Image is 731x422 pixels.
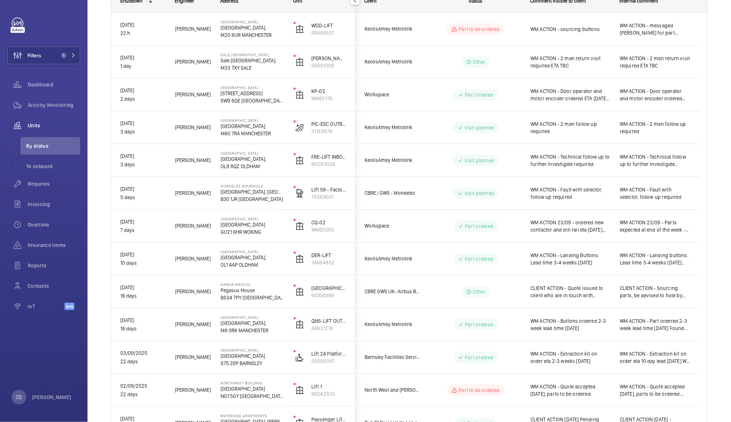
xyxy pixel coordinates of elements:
[295,189,304,198] img: freight_elevator.svg
[459,387,499,394] p: Part to be ordered
[365,156,421,164] span: KeolisAmey Metrolink
[311,252,346,259] p: DER-LIFT
[221,381,284,385] p: northwest building
[120,95,166,103] p: 2 days
[311,390,346,398] p: 89242830
[620,186,691,201] span: WM ACTION - Fault with selector, follow up required
[120,62,166,70] p: 1 day
[530,350,610,365] span: WM ACTION - Extraction kit on order eta 2-3 weeks [DATE]
[28,262,80,269] span: Reports
[221,249,284,254] p: [GEOGRAPHIC_DATA]
[120,128,166,136] p: 3 days
[16,394,22,401] p: CD
[311,383,346,390] p: Lift 1
[295,90,304,99] img: elevator.svg
[221,64,284,71] p: M33 7XY SALE
[295,123,304,132] img: escalator.svg
[530,55,610,69] span: WM ACTION - 2 man return visit required ETA TBC
[530,26,610,33] span: WM ACTION - sourcing buttons
[311,29,346,36] p: 99496531
[65,303,74,310] span: Beta
[28,201,80,208] span: Invoicing
[311,259,346,266] p: 74884832
[175,222,211,230] span: [PERSON_NAME]
[26,142,80,150] span: By status
[221,24,284,31] p: [GEOGRAPHIC_DATA],
[221,348,284,352] p: [GEOGRAPHIC_DATA]
[221,217,284,221] p: [GEOGRAPHIC_DATA]
[620,55,691,69] span: WM ACTION - 2 man return visit required ETA TBC
[175,353,211,361] span: [PERSON_NAME]
[311,95,346,102] p: WME0178
[221,414,284,418] p: Waterside Apartments
[620,317,691,332] span: WM ACTION - Part ordered 2-3 week lead time [DATE] Found parts, waiting for quote [DATE] [DATE] S...
[120,54,166,62] p: [DATE]
[620,88,691,102] span: WM ACTION - Door operator and motor encoder ordered ETA TBC [DATE] WM ACTION - Sourcing parts [DATE]
[620,219,691,233] span: WM ACTION 23/09 - Parts expected at end of the week - engineer to fit upon reciept. WM ACTION [DA...
[221,352,284,360] p: [GEOGRAPHIC_DATA]
[365,287,421,296] span: CBRE GWS UK- Airbus Bristol
[221,221,284,228] p: [GEOGRAPHIC_DATA]
[175,156,211,164] span: [PERSON_NAME]
[7,47,80,64] button: Filters1
[464,124,494,131] p: Visit planned
[221,320,284,327] p: [GEOGRAPHIC_DATA],
[32,394,71,401] p: [PERSON_NAME]
[620,383,691,398] span: WM ACTION - Quote accepted [DATE], parts to be ordered. CLIENT ACTION - Pending acceptance [DATE]...
[120,152,166,160] p: [DATE]
[530,284,610,299] span: CLIENT ACTION - Quote issued to client who are in touch with previous company who left the lift i...
[365,123,421,132] span: KeolisAmey Metrolink
[295,222,304,231] img: elevator.svg
[221,123,284,130] p: [GEOGRAPHIC_DATA],
[221,155,284,163] p: [GEOGRAPHIC_DATA],
[61,53,67,58] span: 1
[120,259,166,267] p: 10 days
[120,283,166,292] p: [DATE]
[120,325,166,333] p: 18 days
[295,353,304,362] img: platform_lift.svg
[311,350,346,357] p: Lift 24 Platform, CDC (off site)
[120,160,166,169] p: 3 days
[120,119,166,128] p: [DATE]
[311,120,346,128] p: PIC-ESC OUTBOUND
[175,320,211,329] span: [PERSON_NAME]
[28,122,80,129] span: Units
[530,120,610,135] span: WM ACTION - 2 man follow up required
[221,20,284,24] p: [GEOGRAPHIC_DATA]
[28,282,80,290] span: Contacts
[120,185,166,193] p: [DATE]
[465,321,493,328] p: Part ordered
[620,350,691,365] span: WM ACTION - Extraction kit on order eta 10 day lead [DATE] WM ACTION - Engineer replaced motor fu...
[530,88,610,102] span: WM ACTION - Door operator and motor encoder ordered ETA [DATE] [DATE]
[221,228,284,236] p: GU21 6HR WOKING
[464,157,494,164] p: Visit planned
[221,315,284,320] p: [GEOGRAPHIC_DATA]
[473,288,486,295] p: Other
[365,320,421,329] span: KeolisAmey Metrolink
[175,386,211,394] span: [PERSON_NAME]
[120,316,166,325] p: [DATE]
[221,31,284,39] p: M20 6UR MANCHESTER
[120,21,166,29] p: [DATE]
[464,190,494,197] p: Visit planned
[530,153,610,168] span: WM ACTION - Technical follow up to further investigate required
[221,188,284,195] p: [GEOGRAPHIC_DATA], [GEOGRAPHIC_DATA]
[221,151,284,155] p: [GEOGRAPHIC_DATA]
[26,163,80,170] span: To onboard
[530,186,610,201] span: WM ACTION - Fault with selector, follow up required
[311,292,346,299] p: 64106988
[175,90,211,99] span: [PERSON_NAME]
[221,90,284,97] p: [STREET_ADDRESS]
[221,392,284,400] p: NG1 5GY [GEOGRAPHIC_DATA]
[465,255,493,263] p: Part ordered
[311,317,346,325] p: QNS-LIFT OUTBOUND
[221,254,284,261] p: [GEOGRAPHIC_DATA],
[311,325,346,332] p: 48931218
[120,357,166,366] p: 22 days
[620,284,691,299] span: CLIENT ACTION - Sourcing parts, be advised to hold by [PERSON_NAME] as switched off from previous...
[221,163,284,170] p: OL9 8QZ OLDHAM
[311,128,346,135] p: 31149876
[221,57,284,64] p: Sale [GEOGRAPHIC_DATA],
[221,261,284,268] p: OL1 4AP OLDHAM
[365,353,421,361] span: Barnsley Facilities Services- [GEOGRAPHIC_DATA]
